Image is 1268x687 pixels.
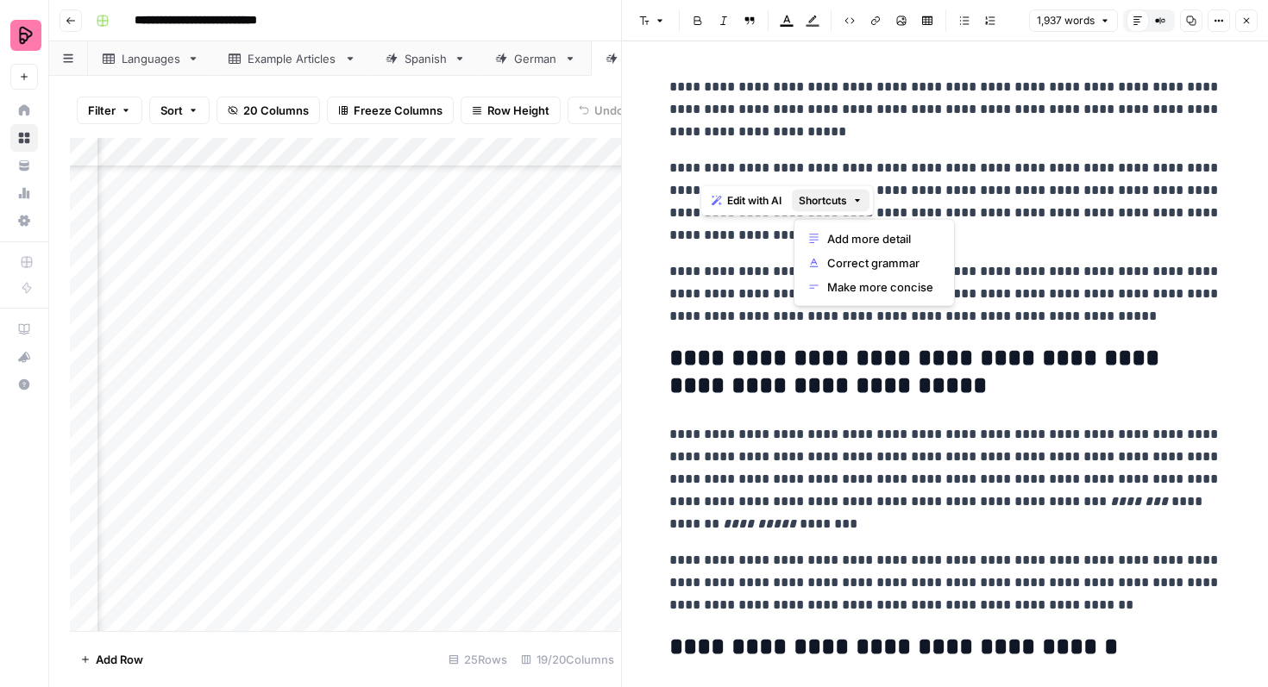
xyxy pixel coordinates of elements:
span: Add more detail [827,230,933,247]
a: Example Articles [214,41,371,76]
img: Preply Logo [10,20,41,51]
a: Home [10,97,38,124]
div: German [514,50,557,67]
div: 19/20 Columns [514,646,621,673]
button: 20 Columns [217,97,320,124]
div: Example Articles [248,50,337,67]
span: Undo [594,102,624,119]
button: Add Row [70,646,154,673]
a: German [480,41,591,76]
span: Sort [160,102,183,119]
a: Settings [10,207,38,234]
a: French [591,41,697,76]
span: Edit with AI [727,193,782,209]
a: Your Data [10,152,38,179]
button: Help + Support [10,371,38,398]
span: Shortcuts [799,193,847,209]
button: Shortcuts [792,190,869,212]
span: Filter [88,102,116,119]
span: Freeze Columns [354,102,443,119]
button: Undo [568,97,635,124]
a: Spanish [371,41,480,76]
button: Edit with AI [705,190,788,212]
span: Add Row [96,651,143,668]
div: Shortcuts [794,219,955,307]
button: Freeze Columns [327,97,454,124]
span: 1,937 words [1037,13,1095,28]
span: Correct grammar [827,254,933,272]
span: Row Height [487,102,549,119]
a: Languages [88,41,214,76]
a: Usage [10,179,38,207]
a: Browse [10,124,38,152]
button: 1,937 words [1029,9,1118,32]
button: Row Height [461,97,561,124]
span: Make more concise [827,278,933,296]
button: What's new? [10,343,38,371]
span: 20 Columns [243,102,309,119]
div: What's new? [11,344,37,370]
button: Sort [149,97,210,124]
button: Workspace: Preply [10,14,38,57]
div: Spanish [405,50,447,67]
div: 25 Rows [442,646,514,673]
div: Languages [122,50,180,67]
a: AirOps Academy [10,315,38,343]
button: Filter [77,97,142,124]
